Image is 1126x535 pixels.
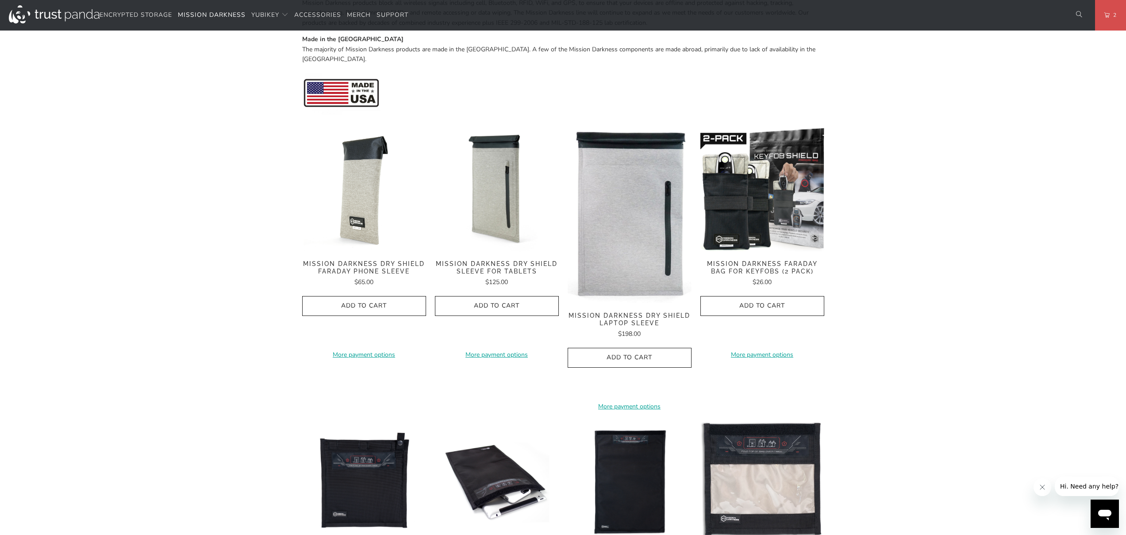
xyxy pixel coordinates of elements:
span: Add to Cart [444,302,550,310]
span: Mission Darkness Dry Shield Laptop Sleeve [568,312,692,327]
span: Mission Darkness Dry Shield Faraday Phone Sleeve [302,260,426,275]
iframe: Button to launch messaging window [1091,500,1119,528]
span: Support [377,11,408,19]
span: Mission Darkness [178,11,246,19]
a: Mission Darkness Dry Shield Laptop Sleeve $198.00 [568,312,692,339]
span: $198.00 [618,330,641,338]
span: Mission Darkness Faraday Bag for Keyfobs (2 pack) [700,260,824,275]
span: 2 [1110,10,1117,20]
a: Mission Darkness Faraday Bag for Keyfobs (2 pack) Mission Darkness Faraday Bag for Keyfobs (2 pack) [700,127,824,251]
a: Mission Darkness Dry Shield Faraday Phone Sleeve $65.00 [302,260,426,287]
button: Add to Cart [700,296,824,316]
iframe: Message from company [1055,477,1119,496]
span: YubiKey [251,11,279,19]
span: Encrypted Storage [100,11,172,19]
a: Mission Darkness Dry Shield Laptop Sleeve Mission Darkness Dry Shield Laptop Sleeve [568,127,692,303]
a: Encrypted Storage [100,5,172,26]
a: More payment options [700,350,824,360]
span: $65.00 [354,278,373,286]
summary: YubiKey [251,5,288,26]
span: $125.00 [485,278,508,286]
span: Merch [347,11,371,19]
a: More payment options [302,350,426,360]
button: Add to Cart [435,296,559,316]
span: Add to Cart [311,302,417,310]
span: Mission Darkness Dry Shield Sleeve For Tablets [435,260,559,275]
img: Mission Darkness Dry Shield Laptop Sleeve [568,127,692,303]
a: Accessories [294,5,341,26]
a: More payment options [435,350,559,360]
iframe: Close message [1034,478,1051,496]
span: Add to Cart [577,354,682,362]
img: Mission Darkness Dry Shield Sleeve For Tablets [435,127,559,251]
a: Mission Darkness Dry Shield Sleeve For Tablets $125.00 [435,260,559,287]
a: Mission Darkness Dry Shield Sleeve For Tablets Mission Darkness Dry Shield Sleeve For Tablets [435,127,559,251]
a: Mission Darkness Dry Shield Faraday Phone Sleeve - Trust Panda Mission Darkness Dry Shield Farada... [302,127,426,251]
a: More payment options [568,402,692,412]
img: Trust Panda Australia [9,5,100,23]
p: The majority of Mission Darkness products are made in the [GEOGRAPHIC_DATA]. A few of the Mission... [302,35,824,64]
span: Add to Cart [710,302,815,310]
img: Mission Darkness Dry Shield Faraday Phone Sleeve - Trust Panda [302,127,426,251]
a: Mission Darkness Faraday Bag for Keyfobs (2 pack) $26.00 [700,260,824,287]
img: Mission Darkness Faraday Bag for Keyfobs (2 pack) [700,127,824,251]
span: $26.00 [753,278,772,286]
nav: Translation missing: en.navigation.header.main_nav [100,5,408,26]
button: Add to Cart [302,296,426,316]
strong: Made in the [GEOGRAPHIC_DATA] [302,35,404,43]
a: Mission Darkness [178,5,246,26]
a: Support [377,5,408,26]
a: Merch [347,5,371,26]
button: Add to Cart [568,348,692,368]
span: Accessories [294,11,341,19]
